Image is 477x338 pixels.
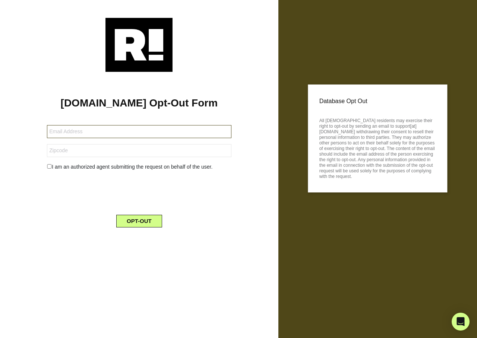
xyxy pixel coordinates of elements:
input: Email Address [47,125,231,138]
img: Retention.com [105,18,173,72]
button: OPT-OUT [116,215,162,227]
iframe: reCAPTCHA [82,177,196,206]
div: I am an authorized agent submitting the request on behalf of the user. [41,163,237,171]
p: Database Opt Out [319,96,436,107]
h1: [DOMAIN_NAME] Opt-Out Form [11,97,267,109]
div: Open Intercom Messenger [452,313,470,331]
input: Zipcode [47,144,231,157]
p: All [DEMOGRAPHIC_DATA] residents may exercise their right to opt-out by sending an email to suppo... [319,116,436,179]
